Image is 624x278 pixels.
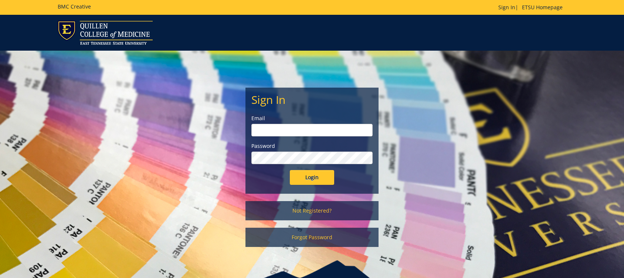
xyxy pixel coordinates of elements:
[251,142,373,150] label: Password
[58,4,91,9] h5: BMC Creative
[245,228,379,247] a: Forgot Password
[518,4,566,11] a: ETSU Homepage
[251,94,373,106] h2: Sign In
[58,21,153,45] img: ETSU logo
[251,115,373,122] label: Email
[290,170,334,185] input: Login
[245,201,379,220] a: Not Registered?
[498,4,566,11] p: |
[498,4,515,11] a: Sign In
